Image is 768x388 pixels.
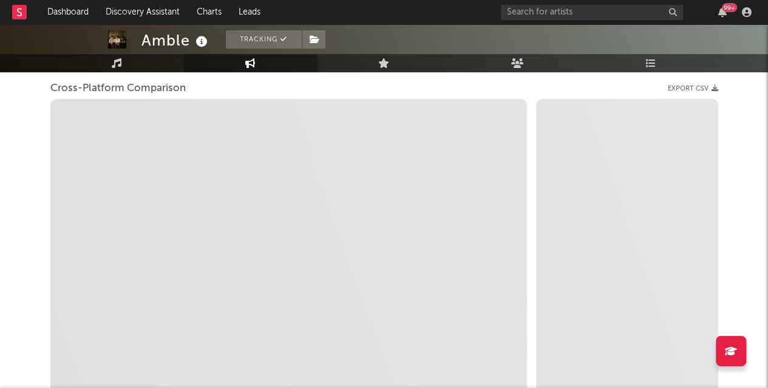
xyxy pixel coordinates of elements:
input: Search for artists [501,5,683,20]
div: Amble [141,30,211,50]
button: Tracking [226,30,302,49]
span: Cross-Platform Comparison [50,81,186,96]
button: Export CSV [668,85,718,92]
button: 99+ [718,7,727,17]
div: 99 + [722,3,737,12]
